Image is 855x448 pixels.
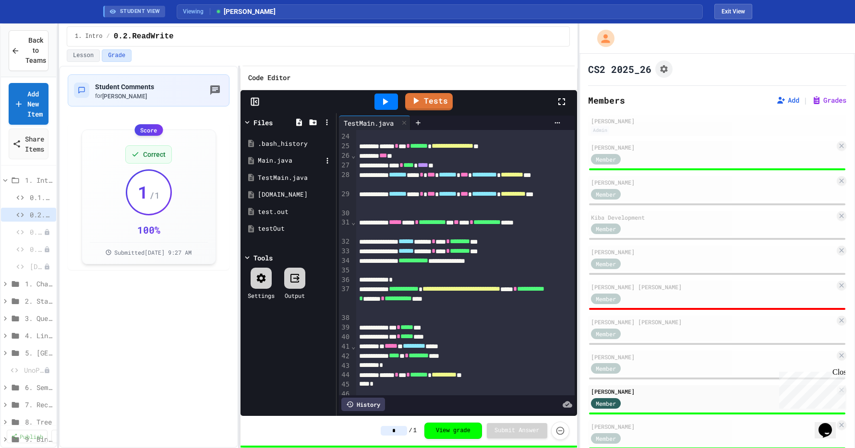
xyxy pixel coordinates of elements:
[339,151,351,161] div: 26
[134,124,163,136] div: Score
[30,227,44,237] span: 0.3.ReadWriteIntegers
[137,223,160,236] div: 100 %
[339,237,351,247] div: 32
[339,323,351,332] div: 39
[424,423,482,439] button: View grade
[258,224,333,234] div: testOut
[551,422,569,440] button: Force resubmission of student's answer (Admin only)
[351,152,356,159] span: Fold line
[596,190,616,199] span: Member
[591,117,843,125] div: [PERSON_NAME]
[351,218,356,226] span: Fold line
[339,218,351,237] div: 31
[248,291,275,300] div: Settings
[494,427,540,435] span: Submit Answer
[339,370,351,380] div: 44
[7,430,48,443] a: Publish
[67,49,100,62] button: Lesson
[25,313,52,323] span: 3. Queues
[30,210,52,220] span: 0.2.ReadWrite
[114,248,192,256] span: Submitted [DATE] 9:27 AM
[591,126,609,134] div: Admin
[25,348,52,358] span: 5. [GEOGRAPHIC_DATA]
[591,248,835,256] div: [PERSON_NAME]
[102,93,147,100] span: [PERSON_NAME]
[258,207,333,217] div: test.out
[339,275,351,285] div: 36
[75,33,103,40] span: 1. Intro
[596,155,616,164] span: Member
[285,291,305,300] div: Output
[591,213,835,222] div: Kiba Development
[44,229,50,236] div: Unpublished
[25,279,52,289] span: 1. Characters and Interfaces
[24,365,44,375] span: UnoProject
[102,49,132,62] button: Grade
[25,296,52,306] span: 2. Stacks
[143,150,166,159] span: Correct
[591,422,835,431] div: [PERSON_NAME]
[591,387,835,396] div: [PERSON_NAME]
[596,434,616,443] span: Member
[339,332,351,342] div: 40
[339,380,351,389] div: 45
[339,209,351,218] div: 30
[588,62,651,76] h1: CS2 2025_26
[339,170,351,189] div: 28
[114,31,174,42] span: 0.2.ReadWrite
[44,263,50,270] div: Unpublished
[9,129,48,159] a: Share Items
[25,35,46,66] span: Back to Teams
[591,318,835,326] div: [PERSON_NAME] [PERSON_NAME]
[339,132,351,141] div: 24
[776,95,799,105] button: Add
[258,139,333,149] div: .bash_history
[591,283,835,291] div: [PERSON_NAME] [PERSON_NAME]
[25,417,52,427] span: 8. Tree
[588,94,625,107] h2: Members
[25,400,52,410] span: 7. Recursion
[591,143,835,152] div: [PERSON_NAME]
[339,284,351,313] div: 37
[812,95,846,105] button: Grades
[339,161,351,170] div: 27
[714,4,752,19] button: Exit student view
[339,118,398,128] div: TestMain.java
[253,118,273,128] div: Files
[655,60,673,78] button: Assignment Settings
[25,175,52,185] span: 1. Intro
[339,361,351,371] div: 43
[775,368,845,409] iframe: chat widget
[95,83,154,91] span: Student Comments
[9,30,48,71] button: Back to Teams
[248,72,290,84] h6: Code Editor
[149,189,160,202] span: / 1
[183,7,210,16] span: Viewing
[591,353,835,361] div: [PERSON_NAME]
[339,389,351,399] div: 46
[339,342,351,352] div: 41
[51,430,89,443] a: Delete
[339,116,410,130] div: TestMain.java
[351,342,356,350] span: Fold line
[591,178,835,187] div: [PERSON_NAME]
[107,33,110,40] span: /
[9,83,48,125] a: Add New Item
[339,352,351,361] div: 42
[30,244,44,254] span: 0.4.Ride
[258,156,322,165] div: Main.java
[587,27,617,49] div: My Account
[596,364,616,373] span: Member
[30,261,44,271] span: [DOMAIN_NAME]
[596,224,616,233] span: Member
[339,189,351,209] div: 29
[803,94,808,106] span: |
[258,173,333,183] div: TestMain.java
[405,93,453,110] a: Tests
[487,423,547,438] button: Submit Answer
[339,141,351,151] div: 25
[339,247,351,256] div: 33
[339,256,351,266] div: 34
[596,399,616,408] span: Member
[596,295,616,303] span: Member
